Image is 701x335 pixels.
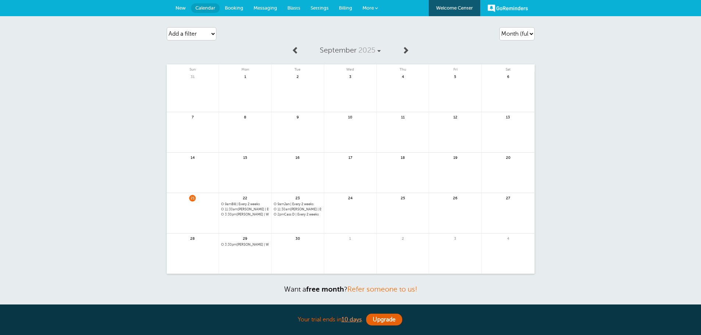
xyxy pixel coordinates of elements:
span: 4 [505,235,511,241]
span: 21 [189,195,196,200]
span: 2 [294,74,301,79]
span: 2pm [277,213,284,216]
span: 25 [400,195,406,200]
span: 3:30pm [225,243,237,246]
span: 13 [505,114,511,120]
span: Tue [272,64,324,72]
span: 12 [452,114,459,120]
span: 17 [347,154,354,160]
span: 30 [294,235,301,241]
span: Booking [225,5,243,11]
span: 20 [505,154,511,160]
span: Linda Tate | Every 2 weeks [221,207,269,211]
span: 1 [242,74,248,79]
span: 22 [242,195,248,200]
span: 3 [452,235,459,241]
span: Joe | Weekly [221,213,269,217]
span: 9 [294,114,301,120]
a: 3:30pm[PERSON_NAME] | Weekly [221,213,269,217]
span: Wed [324,64,376,72]
span: 18 [400,154,406,160]
span: 9am [225,202,231,206]
span: 19 [452,154,459,160]
span: Mon [219,64,271,72]
span: 15 [242,154,248,160]
span: 3:30pm [225,213,237,216]
span: Jan | Every 2 weeks [274,202,322,206]
span: Joe | Weekly [221,243,269,247]
span: 27 [505,195,511,200]
span: Fri [429,64,481,72]
span: 29 [242,235,248,241]
span: 3 [347,74,354,79]
a: September 2025 [303,42,398,58]
span: 28 [189,235,196,241]
span: 11:30am [277,207,290,211]
span: 11 [400,114,406,120]
span: 4 [400,74,406,79]
span: Thu [377,64,429,72]
span: Billing [339,5,352,11]
a: 11:30am[PERSON_NAME] | Every 2 weeks [274,207,322,211]
span: Calendar [195,5,215,11]
span: 9am [277,202,284,206]
span: More [362,5,374,11]
a: 2pmCass D | Every 2 weeks [274,213,322,217]
span: Cass D | Every 2 weeks [274,213,322,217]
a: Refer someone to us! [347,285,417,293]
span: 7 [189,114,196,120]
a: 3:30pm[PERSON_NAME] | Weekly [221,243,269,247]
a: 9amBill | Every 2 weeks [221,202,269,206]
span: Sun [167,64,219,72]
span: 8 [242,114,248,120]
span: Messaging [254,5,277,11]
span: 10 [347,114,354,120]
span: 31 [189,74,196,79]
span: 24 [347,195,354,200]
span: New [176,5,186,11]
span: 2025 [358,46,375,54]
span: 1 [347,235,354,241]
span: September [320,46,357,54]
span: 11:30am [225,207,238,211]
span: Blasts [287,5,300,11]
span: Sat [482,64,534,72]
span: 2 [400,235,406,241]
span: 6 [505,74,511,79]
a: 10 days [341,316,362,323]
a: Calendar [191,3,220,13]
a: 9amJan | Every 2 weeks [274,202,322,206]
span: Bill | Every 2 weeks [221,202,269,206]
span: 26 [452,195,459,200]
strong: free month [306,285,344,293]
span: Settings [311,5,329,11]
span: 14 [189,154,196,160]
span: 16 [294,154,301,160]
p: Want a ? [167,285,535,293]
span: 5 [452,74,459,79]
span: Katie Q | Every 2 weeks [274,207,322,211]
a: Upgrade [366,314,402,325]
div: Your trial ends in . [167,312,535,328]
a: 11:30am[PERSON_NAME] | Every 2 weeks [221,207,269,211]
span: 23 [294,195,301,200]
